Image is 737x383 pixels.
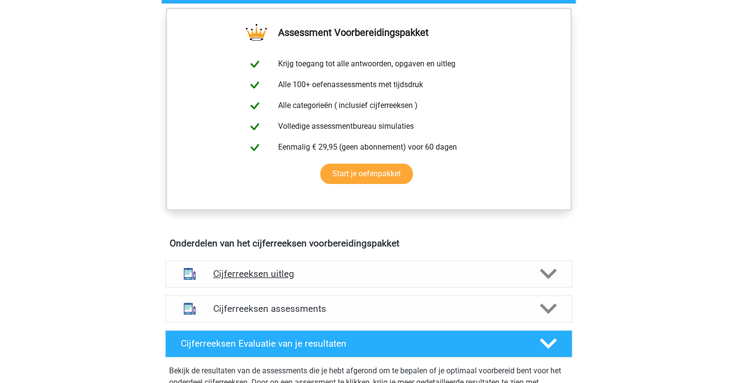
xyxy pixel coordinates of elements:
h4: Onderdelen van het cijferreeksen voorbereidingspakket [170,238,568,249]
h4: Cijferreeksen uitleg [213,268,524,279]
a: assessments Cijferreeksen assessments [161,295,576,322]
a: uitleg Cijferreeksen uitleg [161,260,576,288]
img: cijferreeksen uitleg [177,261,202,286]
img: cijferreeksen assessments [177,296,202,321]
a: Cijferreeksen Evaluatie van je resultaten [161,330,576,357]
h4: Cijferreeksen assessments [213,303,524,314]
h4: Cijferreeksen Evaluatie van je resultaten [181,338,524,349]
a: Start je oefenpakket [320,164,413,184]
